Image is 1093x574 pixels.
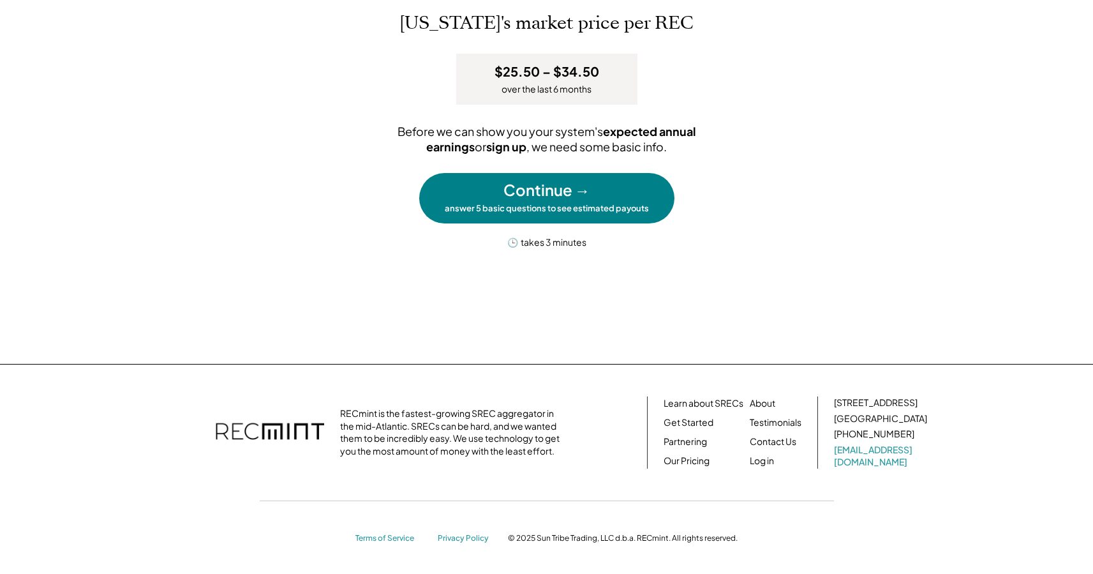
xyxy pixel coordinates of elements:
[445,203,649,214] div: answer 5 basic questions to see estimated payouts
[216,410,324,455] img: recmint-logotype%403x.png
[750,416,801,429] a: Testimonials
[355,533,426,544] a: Terms of Service
[508,533,738,543] div: © 2025 Sun Tribe Trading, LLC d.b.a. RECmint. All rights reserved.
[834,444,930,469] a: [EMAIL_ADDRESS][DOMAIN_NAME]
[426,124,698,153] strong: expected annual earnings
[272,13,821,34] h2: [US_STATE]'s market price per REC
[503,179,590,201] div: Continue →
[664,397,743,410] a: Learn about SRECs
[486,139,526,154] strong: sign up
[750,435,796,448] a: Contact Us
[834,428,914,441] div: [PHONE_NUMBER]
[664,416,713,429] a: Get Started
[507,233,586,249] div: 🕒 takes 3 minutes
[750,397,775,410] a: About
[502,83,591,96] div: over the last 6 months
[750,455,774,467] a: Log in
[494,63,599,80] h3: $25.50 – $34.50
[340,407,567,457] div: RECmint is the fastest-growing SREC aggregator in the mid-Atlantic. SRECs can be hard, and we wan...
[664,455,710,467] a: Our Pricing
[834,397,918,409] div: [STREET_ADDRESS]
[834,412,927,425] div: [GEOGRAPHIC_DATA]
[355,124,738,154] div: Before we can show you your system's or , we need some basic info.
[438,533,495,544] a: Privacy Policy
[664,435,707,448] a: Partnering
